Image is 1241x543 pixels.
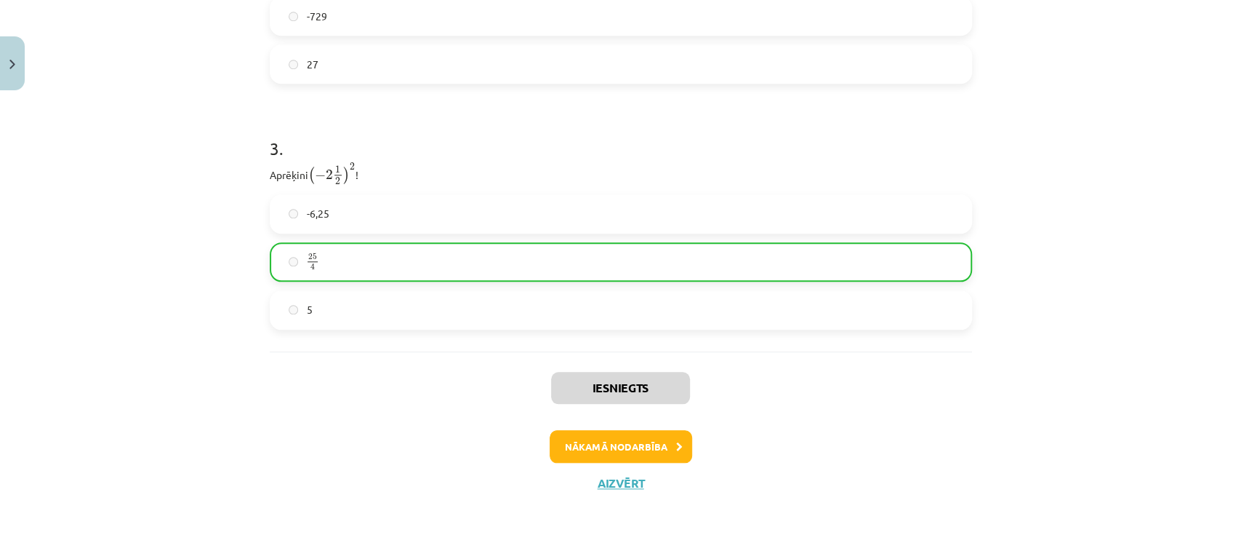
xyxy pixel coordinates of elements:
[270,113,972,158] h1: 3 .
[308,167,315,184] span: (
[289,209,298,218] input: -6,25
[308,253,317,260] span: 25
[315,170,326,181] span: −
[9,60,15,69] img: icon-close-lesson-0947bae3869378f0d4975bcd49f059093ad1ed9edebbc8119c70593378902aed.svg
[289,12,298,21] input: -729
[307,302,313,317] span: 5
[326,170,333,180] span: 2
[310,264,315,271] span: 4
[307,57,318,72] span: 27
[335,178,340,185] span: 2
[270,162,972,186] p: Aprēķini !
[350,163,355,170] span: 2
[550,430,692,464] button: Nākamā nodarbība
[551,372,690,404] button: Iesniegts
[593,476,648,491] button: Aizvērt
[289,305,298,314] input: 5
[289,60,298,69] input: 27
[307,9,327,24] span: -729
[335,166,340,173] span: 1
[307,206,329,221] span: -6,25
[343,167,350,184] span: )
